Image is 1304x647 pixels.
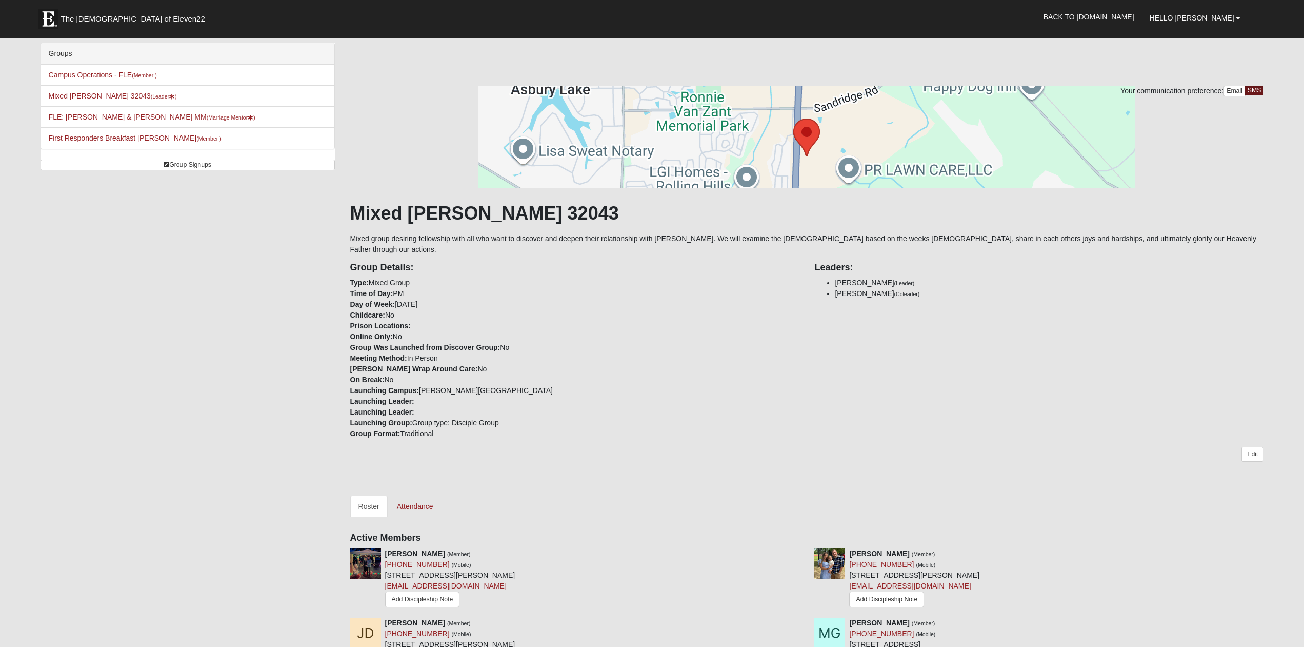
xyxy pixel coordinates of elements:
a: [PHONE_NUMBER] [849,560,914,568]
strong: [PERSON_NAME] [849,619,909,627]
strong: [PERSON_NAME] [385,550,445,558]
strong: Time of Day: [350,289,393,298]
h4: Active Members [350,533,1264,544]
a: SMS [1245,86,1264,95]
a: Group Signups [41,160,335,170]
a: [PHONE_NUMBER] [385,560,450,568]
small: (Leader) [894,280,915,286]
small: (Mobile) [451,562,471,568]
a: [EMAIL_ADDRESS][DOMAIN_NAME] [849,582,971,590]
strong: [PERSON_NAME] [849,550,909,558]
small: (Member ) [196,135,221,142]
li: [PERSON_NAME] [835,288,1263,299]
a: Campus Operations - FLE(Member ) [49,71,157,79]
strong: Type: [350,279,369,287]
strong: Launching Group: [350,419,412,427]
h1: Mixed [PERSON_NAME] 32043 [350,202,1264,224]
a: Attendance [389,496,442,517]
h4: Leaders: [814,262,1263,273]
strong: [PERSON_NAME] Wrap Around Care: [350,365,478,373]
strong: Group Format: [350,429,400,438]
strong: Launching Leader: [350,408,414,416]
strong: Group Was Launched from Discover Group: [350,343,500,351]
span: Hello [PERSON_NAME] [1150,14,1234,22]
strong: Launching Leader: [350,397,414,405]
strong: Meeting Method: [350,354,407,362]
small: (Mobile) [916,562,935,568]
strong: [PERSON_NAME] [385,619,445,627]
a: Mixed [PERSON_NAME] 32043(Leader) [49,92,177,100]
strong: Prison Locations: [350,322,411,330]
h4: Group Details: [350,262,799,273]
a: Email [1223,86,1246,96]
small: (Member) [912,620,935,626]
strong: Childcare: [350,311,385,319]
div: [STREET_ADDRESS][PERSON_NAME] [849,548,979,610]
small: (Member) [447,620,471,626]
div: Mixed Group PM [DATE] No No No In Person No No [PERSON_NAME][GEOGRAPHIC_DATA] Group type: Discipl... [343,255,807,439]
small: (Leader ) [151,93,177,100]
a: The [DEMOGRAPHIC_DATA] of Eleven22 [33,4,238,29]
span: Your communication preference: [1120,87,1223,95]
li: [PERSON_NAME] [835,278,1263,288]
a: Roster [350,496,388,517]
a: Hello [PERSON_NAME] [1142,5,1249,31]
a: First Responders Breakfast [PERSON_NAME](Member ) [49,134,222,142]
span: The [DEMOGRAPHIC_DATA] of Eleven22 [61,14,205,24]
a: Add Discipleship Note [849,592,924,607]
strong: Online Only: [350,332,393,341]
a: FLE: [PERSON_NAME] & [PERSON_NAME] MM(Marriage Mentor) [49,113,255,121]
a: Add Discipleship Note [385,592,460,607]
strong: Launching Campus: [350,386,419,395]
a: [EMAIL_ADDRESS][DOMAIN_NAME] [385,582,507,590]
img: Eleven22 logo [38,9,58,29]
small: (Member) [447,551,471,557]
small: (Member) [912,551,935,557]
strong: On Break: [350,376,385,384]
div: [STREET_ADDRESS][PERSON_NAME] [385,548,515,610]
a: Back to [DOMAIN_NAME] [1036,4,1142,30]
a: Edit [1241,447,1263,462]
small: (Coleader) [894,291,920,297]
small: (Marriage Mentor ) [207,114,255,121]
div: Groups [41,43,334,65]
strong: Day of Week: [350,300,395,308]
small: (Member ) [132,72,156,79]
